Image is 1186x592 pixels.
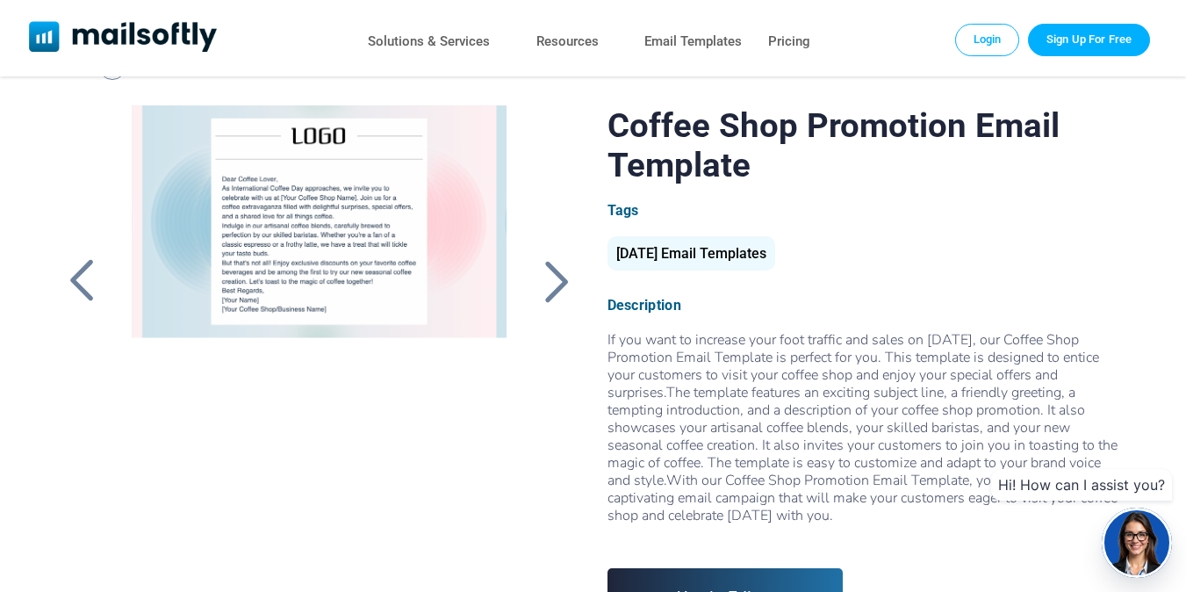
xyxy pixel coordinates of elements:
a: [DATE] Email Templates [607,252,775,260]
div: Hi! How can I assist you? [991,469,1172,501]
a: Pricing [768,29,810,54]
a: Solutions & Services [368,29,490,54]
a: Back [535,258,579,304]
h1: Coffee Shop Promotion Email Template [607,105,1127,184]
div: Description [607,297,1127,314]
a: Back [60,258,104,304]
a: Coffee Shop Promotion Email Template [111,105,528,545]
a: Login [955,24,1020,55]
a: Resources [536,29,599,54]
a: Mailsoftly [29,21,218,55]
span: If you want to increase your foot traffic and sales on [DATE], our Coffee Shop Promotion Email Te... [607,330,1127,542]
a: Email Templates [644,29,742,54]
div: [DATE] Email Templates [607,236,775,271]
div: Tags [607,202,1127,219]
a: Trial [1028,24,1150,55]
